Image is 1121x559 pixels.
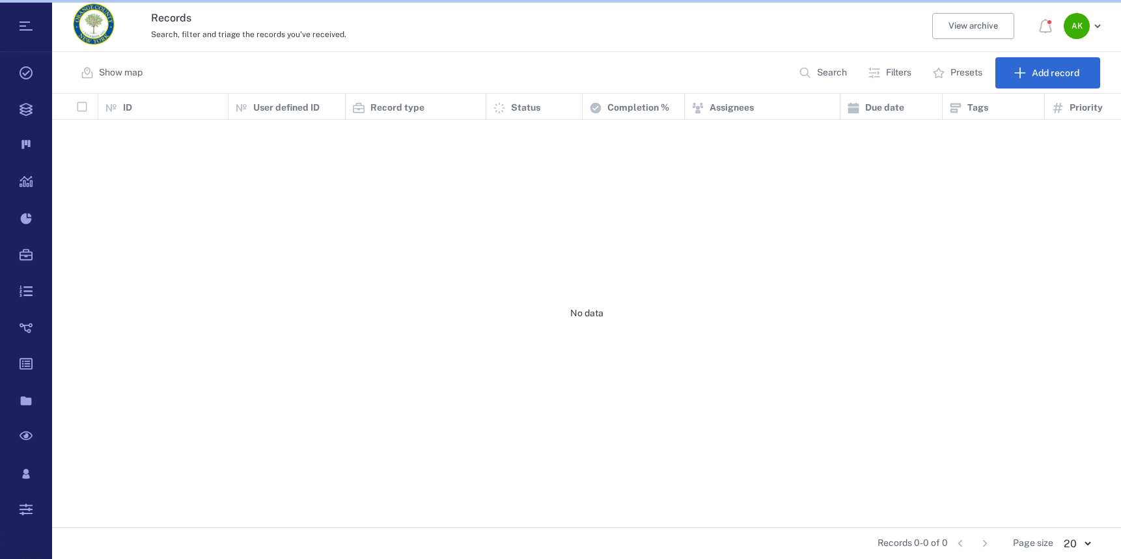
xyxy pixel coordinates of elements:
p: Tags [967,102,988,115]
p: Record type [370,102,424,115]
p: Filters [886,66,911,79]
p: Assignees [710,102,754,115]
div: 20 [1053,536,1100,551]
span: Page size [1013,537,1053,550]
p: ID [123,102,132,115]
nav: pagination navigation [948,533,997,554]
div: A K [1064,13,1090,39]
p: Due date [865,102,904,115]
button: Filters [860,57,922,89]
button: Presets [924,57,993,89]
p: Search [817,66,847,79]
p: Completion % [607,102,669,115]
button: View archive [932,13,1014,39]
p: Status [511,102,540,115]
p: User defined ID [253,102,320,115]
a: Go home [73,3,115,49]
button: Add record [995,57,1100,89]
img: Orange County Planning Department logo [73,3,115,45]
button: AK [1064,13,1105,39]
p: Show map [99,66,143,79]
span: Records 0-0 of 0 [878,537,948,550]
p: Priority [1070,102,1103,115]
p: Presets [950,66,982,79]
span: Search, filter and triage the records you've received. [151,30,346,39]
button: Show map [73,57,153,89]
button: Search [791,57,857,89]
h3: Records [151,10,757,26]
